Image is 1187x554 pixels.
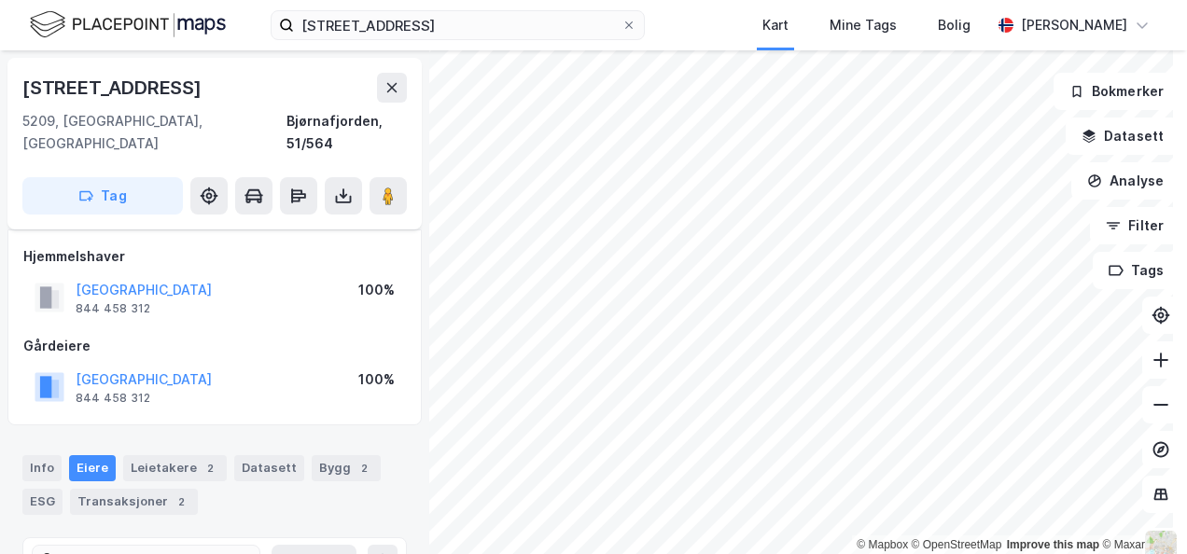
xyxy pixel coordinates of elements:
div: Info [22,455,62,481]
div: 100% [358,279,395,301]
div: Kart [762,14,789,36]
div: Bolig [938,14,971,36]
button: Filter [1090,207,1180,244]
a: Improve this map [1007,538,1099,551]
a: Mapbox [857,538,908,551]
div: [STREET_ADDRESS] [22,73,205,103]
button: Datasett [1066,118,1180,155]
input: Søk på adresse, matrikkel, gårdeiere, leietakere eller personer [294,11,621,39]
div: Bygg [312,455,381,481]
img: logo.f888ab2527a4732fd821a326f86c7f29.svg [30,8,226,41]
div: Transaksjoner [70,489,198,515]
div: 5209, [GEOGRAPHIC_DATA], [GEOGRAPHIC_DATA] [22,110,286,155]
div: 844 458 312 [76,391,150,406]
div: Eiere [69,455,116,481]
div: Bjørnafjorden, 51/564 [286,110,407,155]
a: OpenStreetMap [912,538,1002,551]
div: 100% [358,368,395,391]
div: 2 [355,459,373,478]
button: Analyse [1071,162,1180,200]
div: Leietakere [123,455,227,481]
div: 844 458 312 [76,301,150,316]
div: [PERSON_NAME] [1021,14,1127,36]
div: ESG [22,489,63,515]
button: Bokmerker [1054,73,1180,110]
div: Gårdeiere [23,335,406,357]
div: Datasett [234,455,304,481]
button: Tag [22,177,183,215]
button: Tags [1093,252,1180,289]
div: Mine Tags [830,14,897,36]
iframe: Chat Widget [1094,464,1187,554]
div: 2 [201,459,219,478]
div: Hjemmelshaver [23,245,406,268]
div: 2 [172,492,190,511]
